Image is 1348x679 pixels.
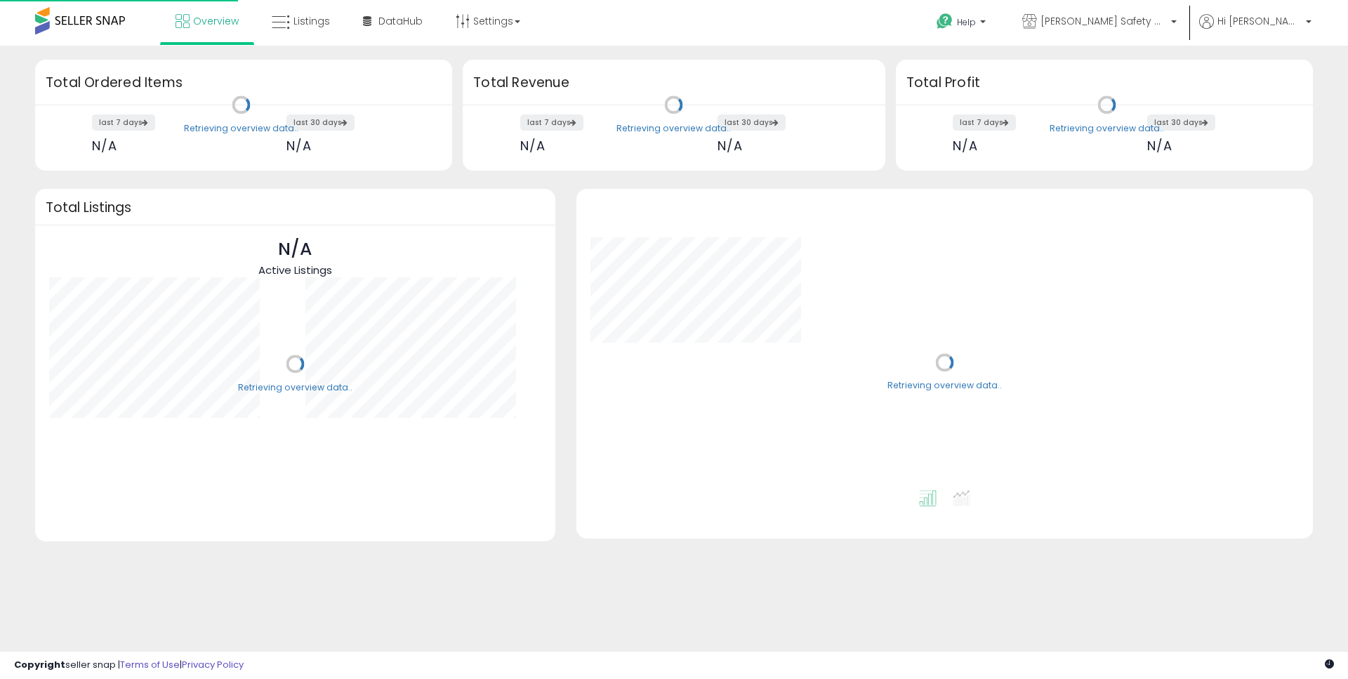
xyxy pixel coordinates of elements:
[1217,14,1302,28] span: Hi [PERSON_NAME]
[887,380,1002,393] div: Retrieving overview data..
[1050,122,1164,135] div: Retrieving overview data..
[193,14,239,28] span: Overview
[1040,14,1167,28] span: [PERSON_NAME] Safety & Supply
[238,381,352,394] div: Retrieving overview data..
[957,16,976,28] span: Help
[616,122,731,135] div: Retrieving overview data..
[1199,14,1311,46] a: Hi [PERSON_NAME]
[184,122,298,135] div: Retrieving overview data..
[293,14,330,28] span: Listings
[936,13,953,30] i: Get Help
[925,2,1000,46] a: Help
[378,14,423,28] span: DataHub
